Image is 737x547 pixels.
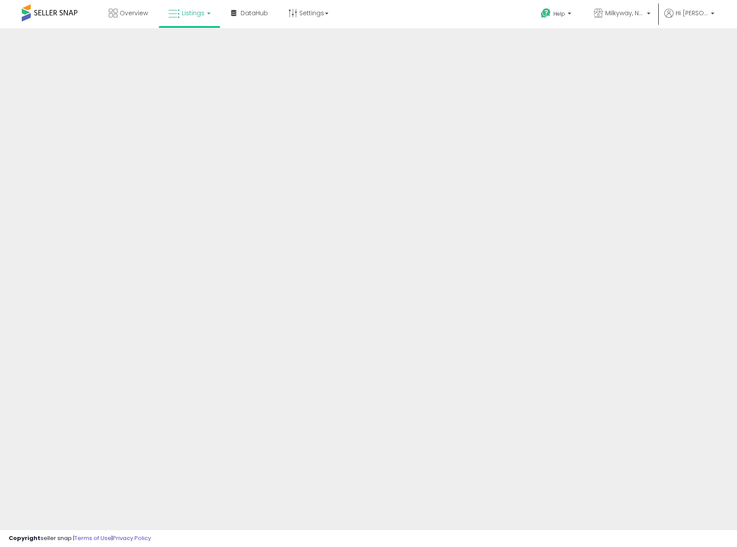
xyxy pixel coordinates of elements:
[664,9,714,28] a: Hi [PERSON_NAME]
[553,10,565,17] span: Help
[182,9,204,17] span: Listings
[120,9,148,17] span: Overview
[241,9,268,17] span: DataHub
[676,9,708,17] span: Hi [PERSON_NAME]
[540,8,551,19] i: Get Help
[605,9,644,17] span: Milkyway, Nova & Co
[534,1,580,28] a: Help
